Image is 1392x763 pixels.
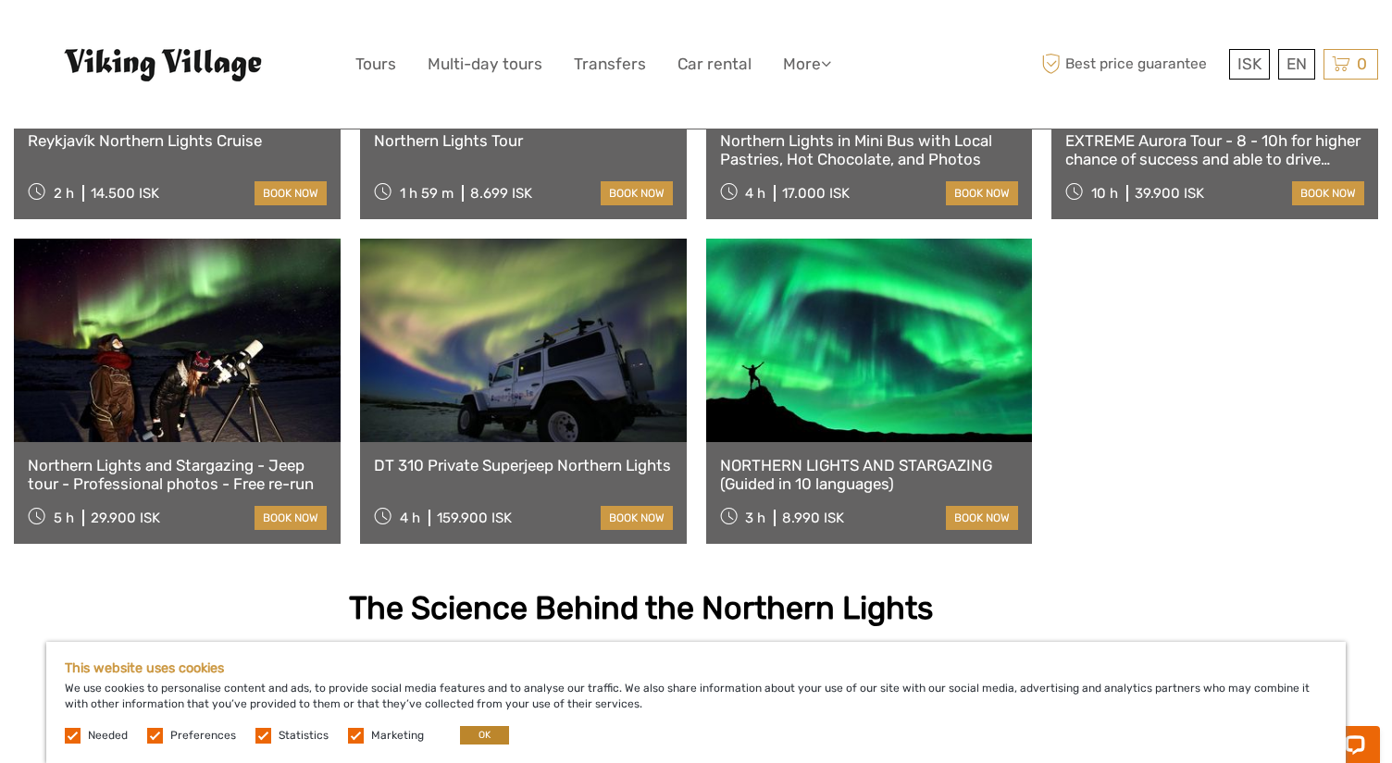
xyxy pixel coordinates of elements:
div: 39.900 ISK [1135,185,1204,202]
img: Viking Village - Hótel Víking [63,47,267,82]
a: EXTREME Aurora Tour - 8 - 10h for higher chance of success and able to drive farther - Dinner and... [1065,131,1364,169]
strong: The Science Behind the Northern Lights [349,589,933,627]
a: Northern Lights Tour [374,131,673,150]
label: Preferences [170,728,236,744]
div: EN [1278,49,1315,80]
a: book now [601,181,673,205]
a: book now [255,181,327,205]
div: 17.000 ISK [782,185,850,202]
a: book now [946,181,1018,205]
a: Transfers [574,51,646,78]
div: 8.699 ISK [470,185,532,202]
div: 14.500 ISK [91,185,159,202]
a: book now [255,506,327,530]
div: We use cookies to personalise content and ads, to provide social media features and to analyse ou... [46,642,1346,763]
button: OK [460,726,509,745]
p: Chat now [26,32,209,47]
a: book now [601,506,673,530]
span: 5 h [54,510,74,526]
div: 29.900 ISK [91,510,160,526]
a: Multi-day tours [428,51,542,78]
span: 3 h [745,510,765,526]
label: Marketing [371,728,424,744]
span: 0 [1354,55,1370,73]
span: Best price guarantee [1038,49,1225,80]
h5: This website uses cookies [65,660,1327,676]
span: 10 h [1091,185,1118,202]
a: NORTHERN LIGHTS AND STARGAZING (Guided in 10 languages) [720,456,1019,494]
span: 2 h [54,185,74,202]
a: Reykjavík Northern Lights Cruise [28,131,327,150]
div: 159.900 ISK [437,510,512,526]
span: 4 h [400,510,420,526]
a: Northern Lights and Stargazing - Jeep tour - Professional photos - Free re-run [28,456,327,494]
a: Tours [355,51,396,78]
a: book now [946,506,1018,530]
button: Open LiveChat chat widget [213,29,235,51]
div: 8.990 ISK [782,510,844,526]
span: ISK [1237,55,1261,73]
a: DT 310 Private Superjeep Northern Lights [374,456,673,474]
a: Northern Lights in Mini Bus with Local Pastries, Hot Chocolate, and Photos [720,131,1019,169]
a: More [783,51,831,78]
a: Car rental [677,51,752,78]
a: book now [1292,181,1364,205]
label: Needed [88,728,128,744]
span: 1 h 59 m [400,185,454,202]
label: Statistics [279,728,329,744]
span: 4 h [745,185,765,202]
